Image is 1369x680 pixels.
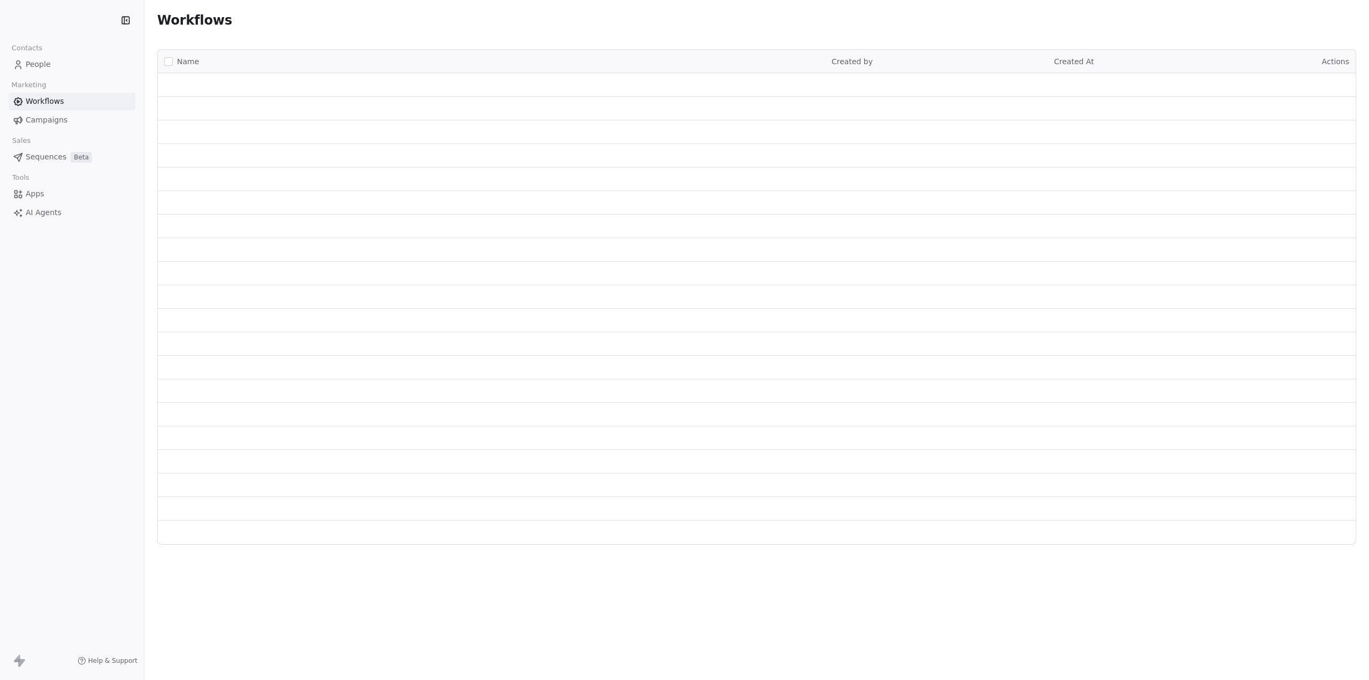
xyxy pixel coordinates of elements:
a: People [9,56,135,73]
span: Contacts [7,40,47,56]
a: Campaigns [9,111,135,129]
span: AI Agents [26,207,61,218]
span: Apps [26,188,44,200]
span: Marketing [7,77,51,93]
a: Workflows [9,93,135,110]
a: SequencesBeta [9,148,135,166]
a: Apps [9,185,135,203]
span: Created At [1054,57,1094,66]
span: Workflows [26,96,64,107]
span: People [26,59,51,70]
span: Sales [7,133,35,149]
span: Tools [7,170,34,186]
span: Help & Support [88,656,137,665]
span: Beta [71,152,92,163]
span: Campaigns [26,114,67,126]
span: Name [177,56,199,67]
span: Sequences [26,151,66,163]
a: Help & Support [78,656,137,665]
span: Created by [832,57,873,66]
span: Workflows [157,13,232,28]
a: AI Agents [9,204,135,221]
span: Actions [1322,57,1349,66]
